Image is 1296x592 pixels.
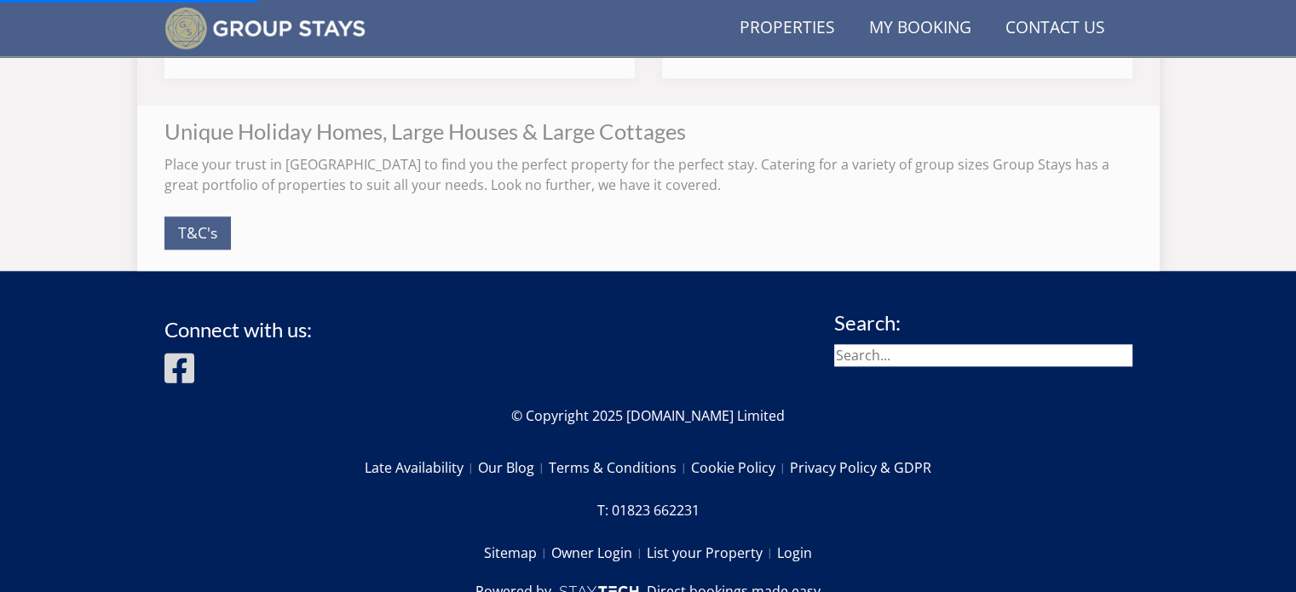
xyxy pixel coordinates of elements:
[164,7,366,49] img: Group Stays
[164,154,1132,195] p: Place your trust in [GEOGRAPHIC_DATA] to find you the perfect property for the perfect stay. Cate...
[478,453,549,482] a: Our Blog
[733,9,842,48] a: Properties
[484,538,551,567] a: Sitemap
[834,312,1132,334] h3: Search:
[164,216,231,250] a: T&C's
[834,344,1132,366] input: Search...
[365,453,478,482] a: Late Availability
[691,453,790,482] a: Cookie Policy
[862,9,978,48] a: My Booking
[164,351,194,385] img: Facebook
[790,453,931,482] a: Privacy Policy & GDPR
[647,538,777,567] a: List your Property
[164,405,1132,426] p: © Copyright 2025 [DOMAIN_NAME] Limited
[164,119,1132,143] h2: Unique Holiday Homes, Large Houses & Large Cottages
[597,496,700,525] a: T: 01823 662231
[551,538,647,567] a: Owner Login
[164,319,312,341] h3: Connect with us:
[777,538,812,567] a: Login
[549,453,691,482] a: Terms & Conditions
[999,9,1112,48] a: Contact Us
